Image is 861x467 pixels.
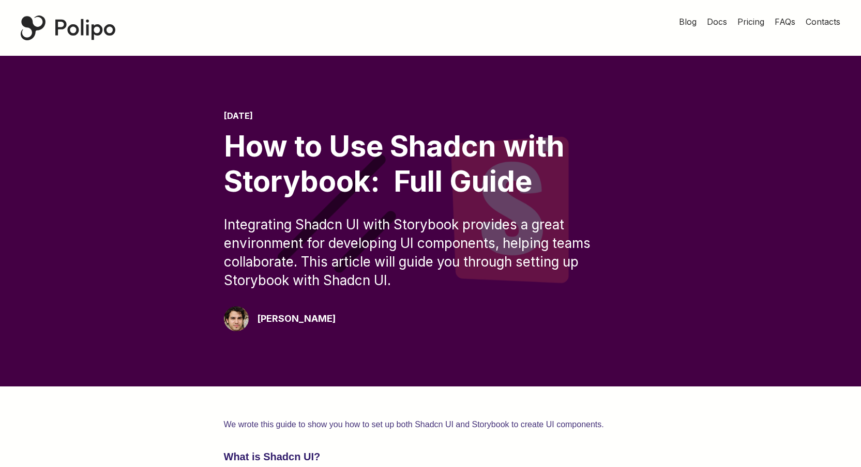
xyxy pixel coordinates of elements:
a: Docs [707,15,727,28]
span: Pricing [737,17,764,27]
div: Integrating Shadcn UI with Storybook provides a great environment for developing UI components, h... [224,215,638,290]
span: FAQs [775,17,795,27]
a: Contacts [806,15,840,28]
a: Pricing [737,15,764,28]
img: Giorgio Pari Polipo [224,306,249,331]
h3: What is Shadcn UI? [224,448,638,465]
time: [DATE] [224,111,253,121]
span: Blog [679,17,697,27]
a: FAQs [775,15,795,28]
div: [PERSON_NAME] [257,312,336,326]
p: We wrote this guide to show you how to set up both Shadcn UI and Storybook to create UI components. [224,417,638,432]
span: Docs [707,17,727,27]
a: Blog [679,15,697,28]
span: Contacts [806,17,840,27]
div: How to Use Shadcn with Storybook: Full Guide [224,129,638,198]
